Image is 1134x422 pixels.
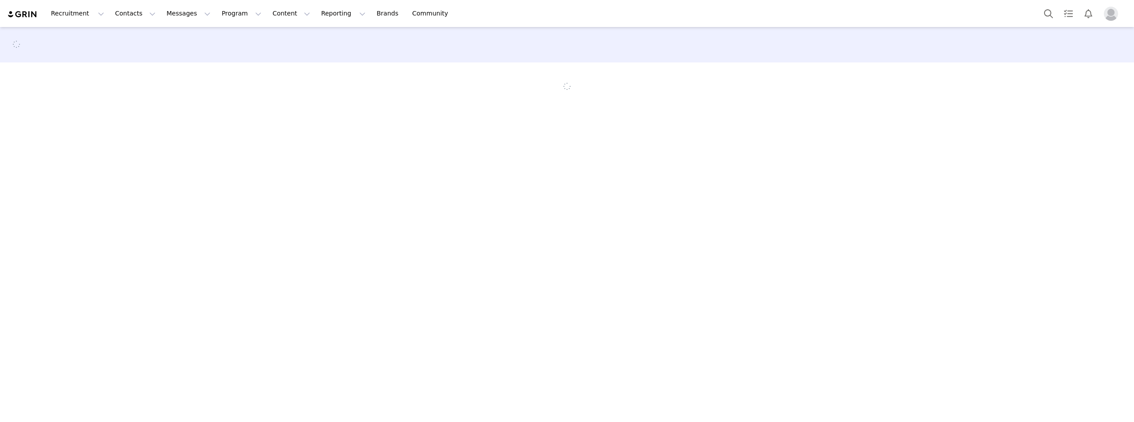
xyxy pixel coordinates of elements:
button: Contacts [110,4,161,23]
button: Search [1039,4,1058,23]
a: Community [407,4,458,23]
a: Tasks [1059,4,1078,23]
button: Profile [1099,7,1127,21]
button: Content [267,4,315,23]
button: Messages [161,4,216,23]
img: placeholder-profile.jpg [1104,7,1118,21]
button: Recruitment [46,4,109,23]
button: Program [216,4,267,23]
img: grin logo [7,10,38,19]
button: Reporting [316,4,371,23]
button: Notifications [1079,4,1098,23]
a: Brands [371,4,406,23]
